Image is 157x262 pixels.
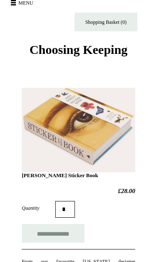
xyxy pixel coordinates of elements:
[75,13,137,31] a: Shopping Basket (0)
[22,187,135,195] h2: £28.00
[22,204,55,212] label: Quantity
[22,102,135,179] h1: [PERSON_NAME] Sticker Book
[29,43,127,56] span: Choosing Keeping
[29,49,127,55] a: Choosing Keeping
[22,88,135,172] img: John Derian Sticker Book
